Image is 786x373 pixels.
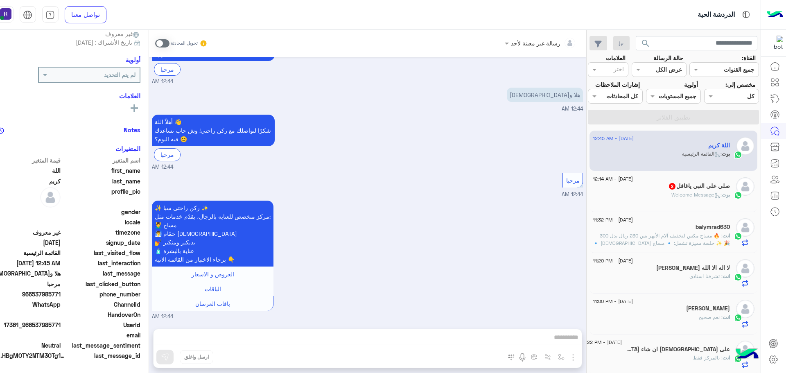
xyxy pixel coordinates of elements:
[62,300,140,309] span: ChannelId
[689,273,723,279] span: تشرفنا استاذي
[723,233,730,239] span: انت
[62,259,140,267] span: last_interaction
[562,106,583,112] span: 12:44 AM
[686,305,730,312] h5: خالد
[65,6,106,23] a: تواصل معنا
[641,38,650,48] span: search
[736,177,754,196] img: defaultAdmin.png
[736,137,754,155] img: defaultAdmin.png
[656,264,730,271] h5: لا اله الا الله محمد رسول
[593,135,634,142] span: [DATE] - 12:45 AM
[115,145,140,152] h6: المتغيرات
[195,300,230,307] span: باقات العرسان
[581,339,622,346] span: [DATE] - 10:22 PM
[636,36,656,54] button: search
[595,80,640,89] label: إشارات الملاحظات
[62,310,140,319] span: HandoverOn
[171,40,198,47] small: تحويل المحادثة
[593,216,633,224] span: [DATE] - 11:32 PM
[668,183,730,190] h5: صلي على النبي ياغافل
[593,175,633,183] span: [DATE] - 12:14 AM
[126,56,140,63] h6: أولوية
[767,6,783,23] img: Logo
[205,285,221,292] span: الباقات
[734,314,742,322] img: WhatsApp
[588,110,759,124] button: تطبيق الفلاتر
[180,350,213,364] button: ارسل واغلق
[733,340,761,369] img: hulul-logo.png
[62,321,140,329] span: UserId
[23,10,32,20] img: tab
[734,273,742,281] img: WhatsApp
[682,151,722,157] span: : القائمة الرئيسية
[154,63,181,76] div: مرحبا
[653,54,683,62] label: حالة الرسالة
[566,177,580,184] span: مرحبا
[40,187,61,208] img: defaultAdmin.png
[593,298,633,305] span: [DATE] - 11:00 PM
[105,29,140,38] span: غير معروف
[693,355,723,361] span: بالمركز فقط
[698,9,735,20] p: الدردشة الحية
[671,192,722,198] span: : Welcome Message
[66,351,140,360] span: last_message_id
[736,218,754,237] img: defaultAdmin.png
[593,257,633,264] span: [DATE] - 11:20 PM
[734,191,742,199] img: WhatsApp
[606,54,626,62] label: العلامات
[723,273,730,279] span: انت
[152,115,275,146] p: 12/9/2025, 12:44 AM
[614,65,625,75] div: اختر
[154,148,181,161] div: مرحبا
[734,232,742,240] img: WhatsApp
[708,142,730,149] h5: اللة كريم
[62,208,140,216] span: gender
[669,183,675,190] span: 2
[62,228,140,237] span: timezone
[62,156,140,165] span: اسم المتغير
[562,191,583,197] span: 12:44 AM
[76,38,132,47] span: تاريخ الأشتراك : [DATE]
[192,271,234,278] span: العروض و الاسعار
[684,80,698,89] label: أولوية
[734,151,742,159] img: WhatsApp
[736,259,754,278] img: defaultAdmin.png
[741,9,751,20] img: tab
[124,126,140,133] h6: Notes
[699,314,723,320] span: نعم صحيح
[62,177,140,185] span: last_name
[723,314,730,320] span: انت
[62,166,140,175] span: first_name
[62,269,140,278] span: last_message
[723,355,730,361] span: انت
[152,78,173,86] span: 12:44 AM
[152,201,273,267] p: 12/9/2025, 12:44 AM
[62,290,140,298] span: phone_number
[45,10,55,20] img: tab
[626,346,730,353] h5: على الله ان شاء الله
[62,341,140,350] span: last_message_sentiment
[62,187,140,206] span: profile_pic
[722,151,730,157] span: بوت
[62,218,140,226] span: locale
[725,80,756,89] label: مخصص إلى:
[742,54,756,62] label: القناة:
[507,88,583,102] p: 12/9/2025, 12:44 AM
[62,238,140,247] span: signup_date
[152,163,173,171] span: 12:44 AM
[152,313,173,321] span: 12:44 AM
[62,331,140,339] span: email
[736,300,754,318] img: defaultAdmin.png
[62,249,140,257] span: last_visited_flow
[593,233,730,261] span: 🔥 مساج مكس لتخفيف آلام الأبهر بس 230 ريال بدل 300 🎉 ✨ جلسة مميزة تشمل: 🔹 مساج سويدي 🔹 مساج شياتسو...
[768,36,783,50] img: 322853014244696
[62,280,140,288] span: last_clicked_button
[722,192,730,198] span: بوت
[696,224,730,231] h5: balymrad630
[42,6,59,23] a: tab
